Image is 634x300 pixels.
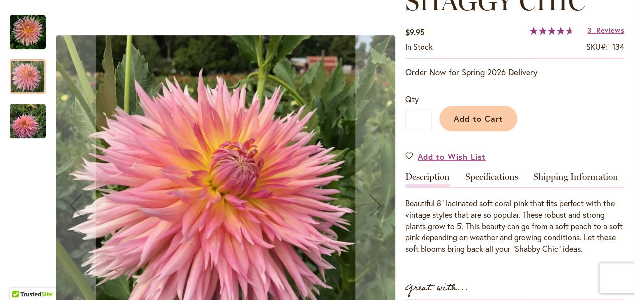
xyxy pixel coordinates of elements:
span: Reviews [596,25,624,35]
strong: SKU [586,41,608,52]
a: Shipping Information [533,172,618,187]
img: SHAGGY CHIC [10,103,46,139]
a: 3 Reviews [587,25,624,35]
a: Description [405,172,450,187]
strong: Great with... [405,280,469,296]
span: In stock [405,41,433,52]
div: Beautiful 8” lacinated soft coral pink that fits perfect with the vintage styles that are so popu... [405,198,624,255]
p: Order Now for Spring 2026 Delivery [405,66,624,78]
span: Add to Cart [454,113,503,124]
div: 93% [530,27,574,35]
div: SHAGGY CHIC [10,94,46,138]
div: 134 [612,41,624,53]
span: 3 [587,25,592,35]
div: Availability [405,41,433,53]
a: Specifications [465,172,518,187]
div: Detailed Product Info [405,172,624,255]
span: Add to Wish List [418,151,486,162]
iframe: Launch Accessibility Center [7,265,35,293]
img: SHAGGY CHIC [10,14,46,50]
div: SHAGGY CHIC [10,49,56,94]
div: SHAGGY CHIC [10,5,56,49]
a: Add to Wish List [405,151,486,162]
span: $9.95 [405,27,424,37]
button: Add to Cart [439,106,517,131]
span: Qty [405,94,419,104]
